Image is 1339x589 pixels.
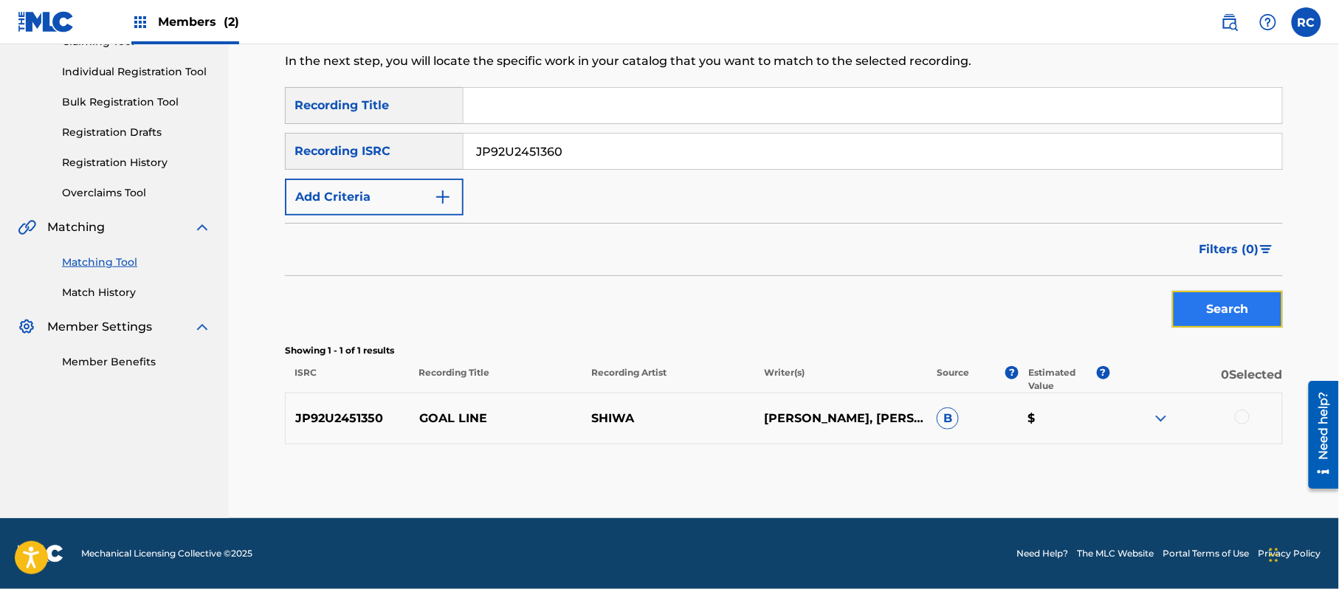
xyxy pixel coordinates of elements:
div: Drag [1270,533,1278,577]
span: B [937,407,959,430]
a: Matching Tool [62,255,211,270]
p: Recording Artist [582,366,754,393]
a: Privacy Policy [1259,547,1321,560]
a: The MLC Website [1078,547,1154,560]
p: JP92U2451350 [286,410,410,427]
span: (2) [224,15,239,29]
p: Showing 1 - 1 of 1 results [285,344,1283,357]
img: Member Settings [18,318,35,336]
a: Member Benefits [62,354,211,370]
img: Top Rightsholders [131,13,149,31]
a: Need Help? [1017,547,1069,560]
iframe: Resource Center [1298,376,1339,495]
a: Bulk Registration Tool [62,94,211,110]
p: Source [937,366,970,393]
p: Recording Title [409,366,582,393]
a: Public Search [1215,7,1245,37]
img: 9d2ae6d4665cec9f34b9.svg [434,188,452,206]
a: Individual Registration Tool [62,64,211,80]
span: ? [1097,366,1110,379]
iframe: Chat Widget [1265,518,1339,589]
a: Match History [62,285,211,300]
a: Registration Drafts [62,125,211,140]
p: In the next step, you will locate the specific work in your catalog that you want to match to the... [285,52,1053,70]
p: $ [1019,410,1110,427]
button: Filters (0) [1191,231,1283,268]
a: Overclaims Tool [62,185,211,201]
span: ? [1005,366,1019,379]
span: Filters ( 0 ) [1199,241,1259,258]
img: filter [1260,245,1273,254]
span: Mechanical Licensing Collective © 2025 [81,547,252,560]
p: GOAL LINE [410,410,582,427]
img: Matching [18,218,36,236]
p: 0 Selected [1110,366,1283,393]
img: search [1221,13,1239,31]
img: expand [1152,410,1170,427]
span: Members [158,13,239,30]
p: SHIWA [582,410,754,427]
button: Search [1172,291,1283,328]
img: expand [193,218,211,236]
img: logo [18,545,63,562]
img: help [1259,13,1277,31]
p: [PERSON_NAME], [PERSON_NAME] [754,410,927,427]
p: Writer(s) [754,366,927,393]
div: User Menu [1292,7,1321,37]
span: Matching [47,218,105,236]
img: expand [193,318,211,336]
div: Help [1253,7,1283,37]
p: ISRC [285,366,409,393]
p: Estimated Value [1028,366,1096,393]
a: Registration History [62,155,211,170]
a: Portal Terms of Use [1163,547,1250,560]
form: Search Form [285,87,1283,335]
img: MLC Logo [18,11,75,32]
span: Member Settings [47,318,152,336]
button: Add Criteria [285,179,464,216]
